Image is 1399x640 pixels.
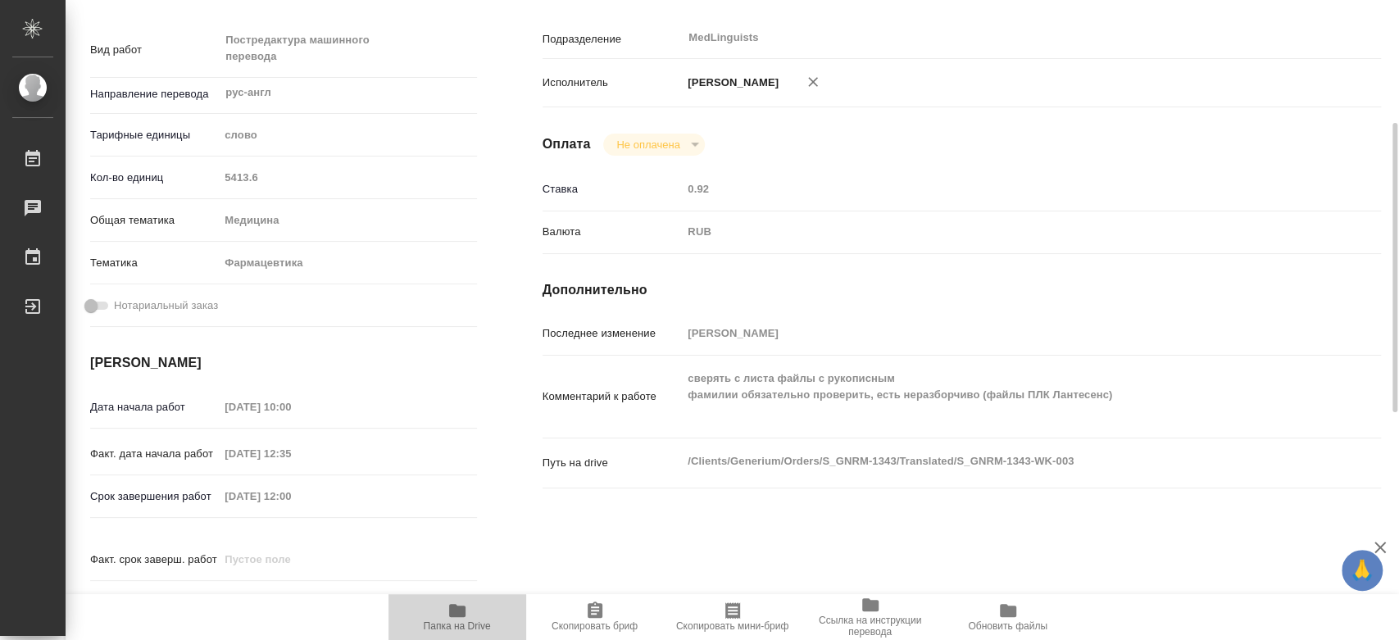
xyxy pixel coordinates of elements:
[664,594,802,640] button: Скопировать мини-бриф
[552,620,638,632] span: Скопировать бриф
[682,365,1310,425] textarea: сверять с листа файлы с рукописным фамилии обязательно проверить, есть неразборчиво (файлы ПЛК Ла...
[682,177,1310,201] input: Пустое поле
[682,447,1310,475] textarea: /Clients/Generium/Orders/S_GNRM-1343/Translated/S_GNRM-1343-WK-003
[90,446,219,462] p: Факт. дата начала работ
[219,590,362,614] input: ✎ Введи что-нибудь
[1342,550,1383,591] button: 🙏
[682,218,1310,246] div: RUB
[682,75,779,91] p: [PERSON_NAME]
[603,134,704,156] div: Не оплачена
[219,484,362,508] input: Пустое поле
[543,181,683,197] p: Ставка
[611,138,684,152] button: Не оплачена
[682,321,1310,345] input: Пустое поле
[90,255,219,271] p: Тематика
[543,31,683,48] p: Подразделение
[90,86,219,102] p: Направление перевода
[543,325,683,342] p: Последнее изменение
[219,249,476,277] div: Фармацевтика
[219,395,362,419] input: Пустое поле
[219,442,362,465] input: Пустое поле
[219,121,476,149] div: слово
[676,620,788,632] span: Скопировать мини-бриф
[543,224,683,240] p: Валюта
[543,280,1381,300] h4: Дополнительно
[795,64,831,100] button: Удалить исполнителя
[526,594,664,640] button: Скопировать бриф
[90,399,219,415] p: Дата начала работ
[543,388,683,405] p: Комментарий к работе
[219,207,476,234] div: Медицина
[219,166,476,189] input: Пустое поле
[90,551,219,568] p: Факт. срок заверш. работ
[424,620,491,632] span: Папка на Drive
[219,547,362,571] input: Пустое поле
[90,488,219,505] p: Срок завершения работ
[90,127,219,143] p: Тарифные единицы
[90,353,477,373] h4: [PERSON_NAME]
[90,212,219,229] p: Общая тематика
[1348,553,1376,588] span: 🙏
[90,42,219,58] p: Вид работ
[968,620,1047,632] span: Обновить файлы
[802,594,939,640] button: Ссылка на инструкции перевода
[543,134,591,154] h4: Оплата
[90,170,219,186] p: Кол-во единиц
[939,594,1077,640] button: Обновить файлы
[543,75,683,91] p: Исполнитель
[543,455,683,471] p: Путь на drive
[114,297,218,314] span: Нотариальный заказ
[388,594,526,640] button: Папка на Drive
[811,615,929,638] span: Ссылка на инструкции перевода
